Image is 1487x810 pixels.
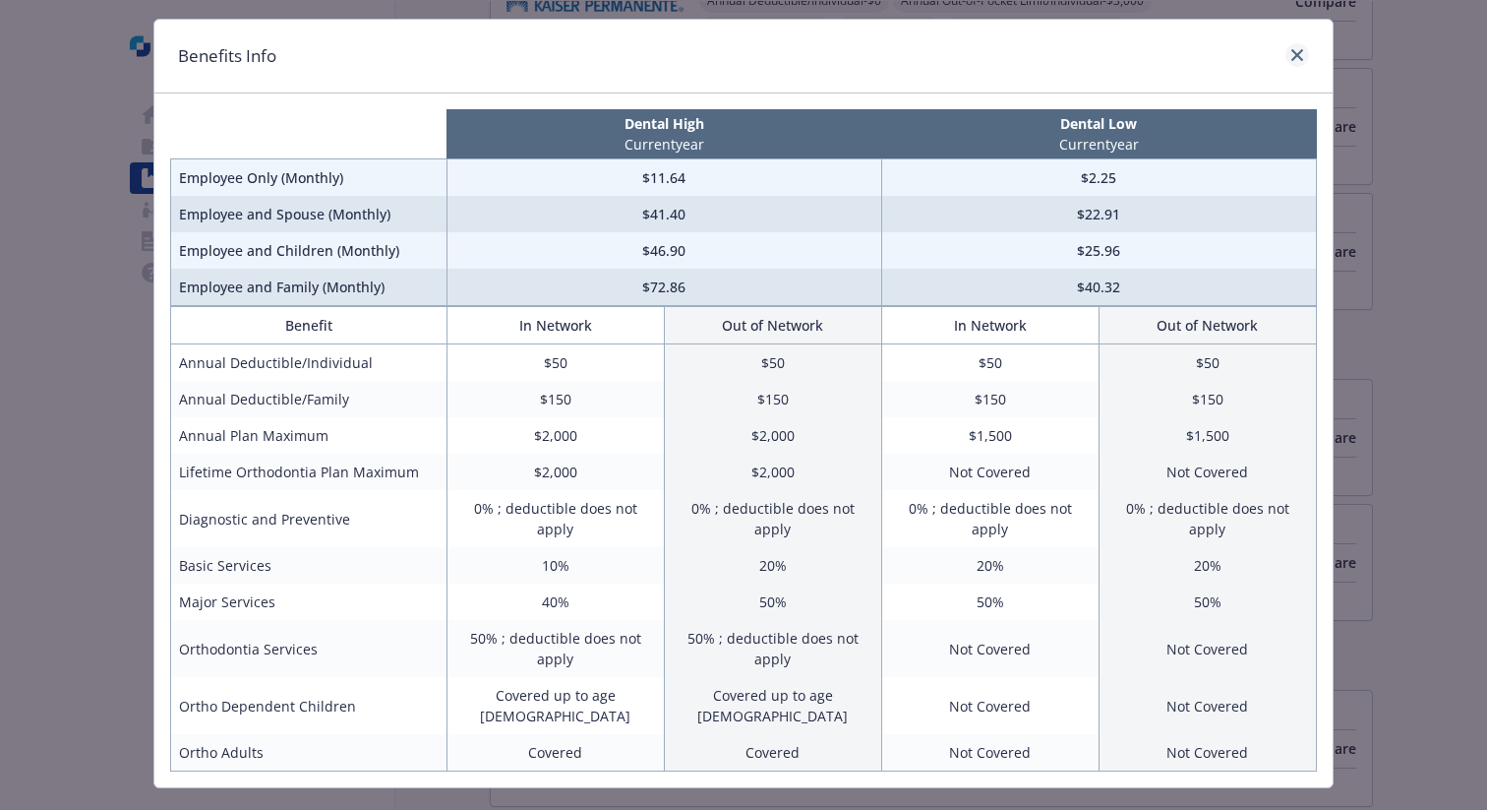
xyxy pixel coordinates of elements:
[881,734,1099,772] td: Not Covered
[178,43,276,69] h1: Benefits Info
[664,381,881,417] td: $150
[171,159,447,197] td: Employee Only (Monthly)
[1099,454,1316,490] td: Not Covered
[664,454,881,490] td: $2,000
[664,620,881,677] td: 50% ; deductible does not apply
[171,232,447,269] td: Employee and Children (Monthly)
[1099,584,1316,620] td: 50%
[446,344,664,382] td: $50
[446,734,664,772] td: Covered
[446,381,664,417] td: $150
[1099,381,1316,417] td: $150
[446,547,664,584] td: 10%
[171,620,447,677] td: Orthodontia Services
[171,454,447,490] td: Lifetime Orthodontia Plan Maximum
[664,307,881,344] th: Out of Network
[1099,344,1316,382] td: $50
[881,196,1316,232] td: $22.91
[664,344,881,382] td: $50
[171,584,447,620] td: Major Services
[171,490,447,547] td: Diagnostic and Preventive
[885,134,1312,155] p: Current year
[446,196,881,232] td: $41.40
[153,19,1334,788] div: compare plan details
[881,269,1316,306] td: $40.32
[664,677,881,734] td: Covered up to age [DEMOGRAPHIC_DATA]
[171,677,447,734] td: Ortho Dependent Children
[881,344,1099,382] td: $50
[881,490,1099,547] td: 0% ; deductible does not apply
[881,677,1099,734] td: Not Covered
[664,490,881,547] td: 0% ; deductible does not apply
[881,381,1099,417] td: $150
[1099,417,1316,454] td: $1,500
[881,584,1099,620] td: 50%
[171,196,447,232] td: Employee and Spouse (Monthly)
[446,417,664,454] td: $2,000
[664,734,881,772] td: Covered
[446,269,881,306] td: $72.86
[885,113,1312,134] p: Dental Low
[664,584,881,620] td: 50%
[171,547,447,584] td: Basic Services
[1099,620,1316,677] td: Not Covered
[446,677,664,734] td: Covered up to age [DEMOGRAPHIC_DATA]
[1099,734,1316,772] td: Not Covered
[450,113,877,134] p: Dental High
[881,454,1099,490] td: Not Covered
[446,490,664,547] td: 0% ; deductible does not apply
[446,620,664,677] td: 50% ; deductible does not apply
[881,307,1099,344] th: In Network
[171,344,447,382] td: Annual Deductible/Individual
[446,584,664,620] td: 40%
[1099,677,1316,734] td: Not Covered
[171,109,447,159] th: intentionally left blank
[881,620,1099,677] td: Not Covered
[171,381,447,417] td: Annual Deductible/Family
[171,417,447,454] td: Annual Plan Maximum
[446,159,881,197] td: $11.64
[171,269,447,306] td: Employee and Family (Monthly)
[881,232,1316,269] td: $25.96
[881,159,1316,197] td: $2.25
[171,307,447,344] th: Benefit
[1099,547,1316,584] td: 20%
[171,734,447,772] td: Ortho Adults
[1099,307,1316,344] th: Out of Network
[446,232,881,269] td: $46.90
[446,454,664,490] td: $2,000
[450,134,877,155] p: Current year
[1099,490,1316,547] td: 0% ; deductible does not apply
[881,547,1099,584] td: 20%
[1285,43,1309,67] a: close
[446,307,664,344] th: In Network
[881,417,1099,454] td: $1,500
[664,417,881,454] td: $2,000
[664,547,881,584] td: 20%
